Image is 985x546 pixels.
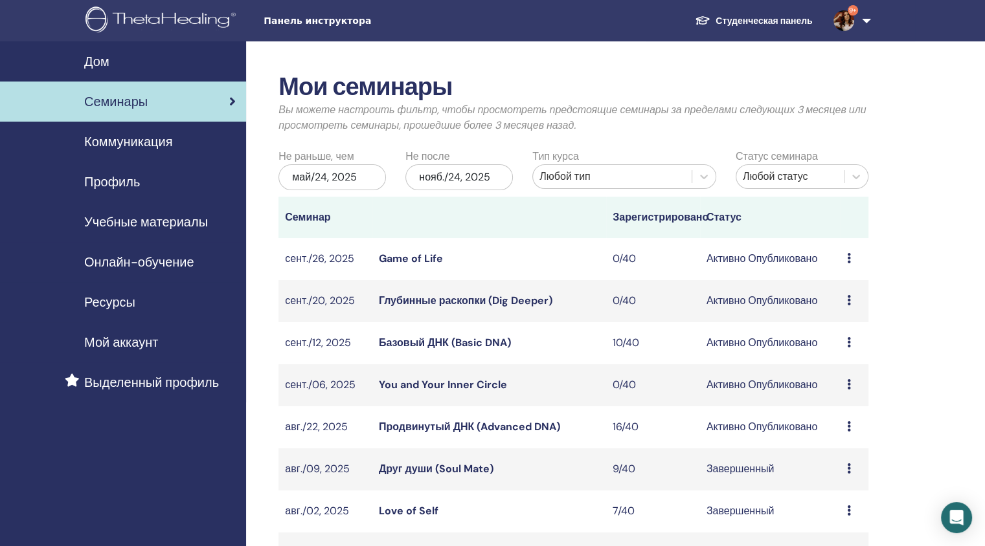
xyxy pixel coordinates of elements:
a: Друг души (Soul Mate) [379,462,493,475]
td: сент./06, 2025 [278,364,372,406]
th: Зарегистрировано [606,197,700,238]
td: 0/40 [606,238,700,280]
td: Завершенный [700,490,841,532]
span: Семинары [84,92,148,111]
a: Базовый ДНК (Basic DNA) [379,336,511,349]
th: Семинар [278,197,372,238]
span: Онлайн-обучение [84,252,194,272]
span: Мой аккаунт [84,333,158,352]
label: Не раньше, чем [278,149,354,164]
a: Глубинные раскопки (Dig Deeper) [379,294,552,307]
p: Вы можете настроить фильтр, чтобы просмотреть предстоящие семинары за пределами следующих 3 месяц... [278,102,868,133]
td: Активно Опубликовано [700,364,841,406]
span: Дом [84,52,109,71]
span: Выделенный профиль [84,373,219,392]
td: 9/40 [606,448,700,490]
span: Коммуникация [84,132,172,151]
span: Панель инструктора [264,14,458,28]
td: авг./02, 2025 [278,490,372,532]
th: Статус [700,197,841,238]
td: 7/40 [606,490,700,532]
img: default.jpg [833,10,854,31]
td: сент./20, 2025 [278,280,372,322]
td: Активно Опубликовано [700,238,841,280]
img: graduation-cap-white.svg [695,15,710,26]
div: май/24, 2025 [278,164,386,190]
td: Активно Опубликовано [700,280,841,322]
img: logo.png [85,6,240,36]
td: 0/40 [606,364,700,406]
a: Продвинутый ДНК (Advanced DNA) [379,420,560,433]
td: 10/40 [606,322,700,364]
a: Game of Life [379,252,443,265]
td: Активно Опубликовано [700,322,841,364]
div: Любой тип [539,169,685,184]
div: Open Intercom Messenger [941,502,972,533]
span: Ресурсы [84,292,135,312]
label: Не после [405,149,449,164]
h2: Мои семинары [278,72,868,102]
td: авг./09, 2025 [278,448,372,490]
span: 9+ [848,5,858,16]
a: You and Your Inner Circle [379,378,507,391]
a: Love of Self [379,504,438,518]
td: 0/40 [606,280,700,322]
div: Любой статус [743,169,837,184]
td: сент./12, 2025 [278,322,372,364]
label: Статус семинара [736,149,818,164]
span: Учебные материалы [84,212,208,232]
label: Тип курса [532,149,578,164]
td: Активно Опубликовано [700,406,841,448]
td: Завершенный [700,448,841,490]
td: авг./22, 2025 [278,406,372,448]
div: нояб./24, 2025 [405,164,513,190]
td: 16/40 [606,406,700,448]
td: сент./26, 2025 [278,238,372,280]
a: Студенческая панель [685,9,822,33]
span: Профиль [84,172,140,191]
